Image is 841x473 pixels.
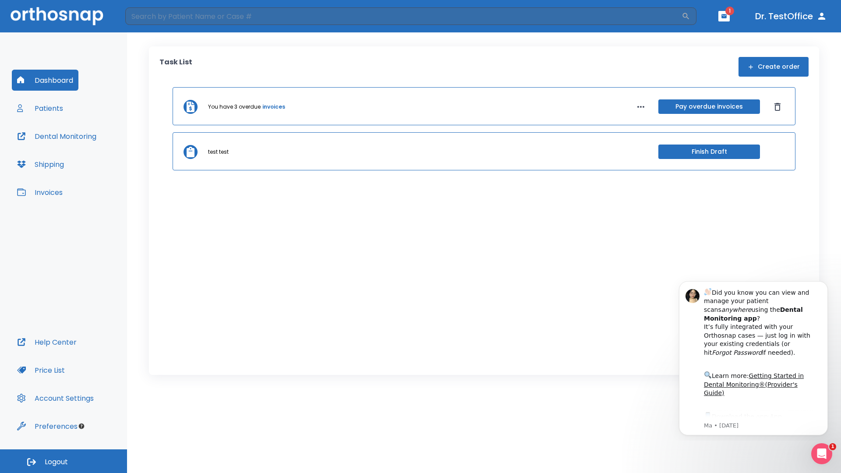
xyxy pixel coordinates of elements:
[208,103,261,111] p: You have 3 overdue
[159,57,192,77] p: Task List
[739,57,809,77] button: Create order
[829,443,836,450] span: 1
[12,126,102,147] button: Dental Monitoring
[12,388,99,409] button: Account Settings
[12,70,78,91] button: Dashboard
[12,360,70,381] button: Price List
[770,100,784,114] button: Dismiss
[208,148,229,156] p: test test
[11,7,103,25] img: Orthosnap
[38,138,148,182] div: Download the app: | ​ Let us know if you need help getting started!
[148,14,155,21] button: Dismiss notification
[78,422,85,430] div: Tooltip anchor
[125,7,682,25] input: Search by Patient Name or Case #
[12,182,68,203] button: Invoices
[658,145,760,159] button: Finish Draft
[12,332,82,353] button: Help Center
[752,8,830,24] button: Dr. TestOffice
[45,457,68,467] span: Logout
[38,140,116,155] a: App Store
[12,416,83,437] button: Preferences
[262,103,285,111] a: invoices
[811,443,832,464] iframe: Intercom live chat
[38,148,148,156] p: Message from Ma, sent 8w ago
[725,7,734,15] span: 1
[666,273,841,441] iframe: Intercom notifications message
[12,154,69,175] button: Shipping
[12,98,68,119] button: Patients
[658,99,760,114] button: Pay overdue invoices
